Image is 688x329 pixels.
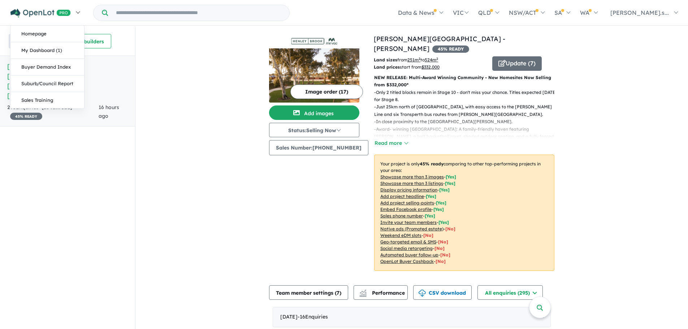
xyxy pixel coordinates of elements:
u: Weekend eDM slots [380,233,421,238]
p: NEW RELEASE: Multi-Award Winning Community - New Homesites Now Selling from $332,000* [374,74,554,89]
sup: 2 [436,57,438,61]
u: OpenLot Buyer Cashback [380,259,434,264]
u: 251 m [407,57,420,62]
span: [No] [438,239,448,244]
button: Performance [354,285,408,300]
span: [ Yes ] [439,187,450,192]
img: line-chart.svg [360,290,366,294]
span: [ Yes ] [433,207,444,212]
u: Social media retargeting [380,246,433,251]
span: [ Yes ] [446,174,456,179]
u: Geo-targeted email & SMS [380,239,436,244]
button: Read more [374,139,408,147]
u: Showcase more than 3 listings [380,181,443,186]
button: Image order (17) [290,85,363,99]
u: 524 m [425,57,438,62]
button: Status:Selling Now [269,123,359,137]
span: [No] [445,226,455,231]
p: start from [374,64,487,71]
u: Automated buyer follow-up [380,252,438,257]
h5: [PERSON_NAME][GEOGRAPHIC_DATA] - [PERSON_NAME] , [GEOGRAPHIC_DATA] [7,61,128,100]
img: Openlot PRO Logo White [10,9,71,18]
span: Performance [360,290,405,296]
p: - Just 25km north of [GEOGRAPHIC_DATA], with easy access to the [PERSON_NAME] Line and six Transp... [374,103,560,118]
span: [No] [440,252,450,257]
u: Embed Facebook profile [380,207,432,212]
div: [DATE] [273,307,551,327]
u: Showcase more than 3 images [380,174,444,179]
span: [No] [423,233,433,238]
a: My Dashboard (1) [10,42,84,59]
img: download icon [419,290,426,297]
button: Team member settings (7) [269,285,348,300]
button: Add images [269,105,359,120]
u: Invite your team members [380,220,437,225]
span: - 16 Enquir ies [298,313,328,320]
span: 45 % READY [10,113,42,120]
b: 45 % ready [420,161,443,166]
div: 295 Enquir ies [7,103,99,121]
a: Henley Brook Estate - Henley Brook LogoHenley Brook Estate - Henley Brook [269,34,359,103]
p: - In close proximity to the [GEOGRAPHIC_DATA][PERSON_NAME]. [374,118,560,125]
u: Add project headline [380,194,424,199]
span: to [420,57,438,62]
span: [No] [434,246,445,251]
input: Try estate name, suburb, builder or developer [109,5,288,21]
span: [ Yes ] [445,181,455,186]
button: Sales Number:[PHONE_NUMBER] [269,140,368,155]
u: Display pricing information [380,187,437,192]
a: Homepage [10,26,84,42]
span: [ Yes ] [436,200,446,205]
span: 7 [337,290,339,296]
span: 45 % READY [432,46,469,53]
p: - Award- winning [GEOGRAPHIC_DATA]: A family-friendly haven featuring [PERSON_NAME], a half baske... [374,126,560,148]
u: Native ads (Promoted estate) [380,226,443,231]
span: [ Yes ] [438,220,449,225]
a: Buyer Demand Index [10,59,84,75]
u: $ 332,000 [421,64,440,70]
a: Sales Training [10,92,84,108]
u: Add project selling-points [380,200,434,205]
span: 16 hours ago [99,104,119,119]
img: Henley Brook Estate - Henley Brook Logo [272,37,356,46]
sup: 2 [419,57,420,61]
span: [PERSON_NAME].s... [610,9,669,16]
b: Land prices [374,64,400,70]
button: Update (7) [492,56,542,71]
button: All enquiries (295) [477,285,543,300]
u: Sales phone number [380,213,423,218]
span: [ Yes ] [426,194,436,199]
span: [ Yes ] [425,213,435,218]
p: Your project is only comparing to other top-performing projects in your area: - - - - - - - - - -... [374,155,554,271]
p: from [374,56,487,64]
img: bar-chart.svg [359,292,367,296]
b: Land sizes [374,57,397,62]
a: [PERSON_NAME][GEOGRAPHIC_DATA] - [PERSON_NAME] [374,35,505,53]
img: Henley Brook Estate - Henley Brook [269,48,359,103]
span: [No] [436,259,446,264]
p: - Only 2 titled blocks remain in Stage 10 - don't miss your chance. Titles expected [DATE] for St... [374,89,560,104]
a: Suburb/Council Report [10,75,84,92]
button: CSV download [413,285,472,300]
